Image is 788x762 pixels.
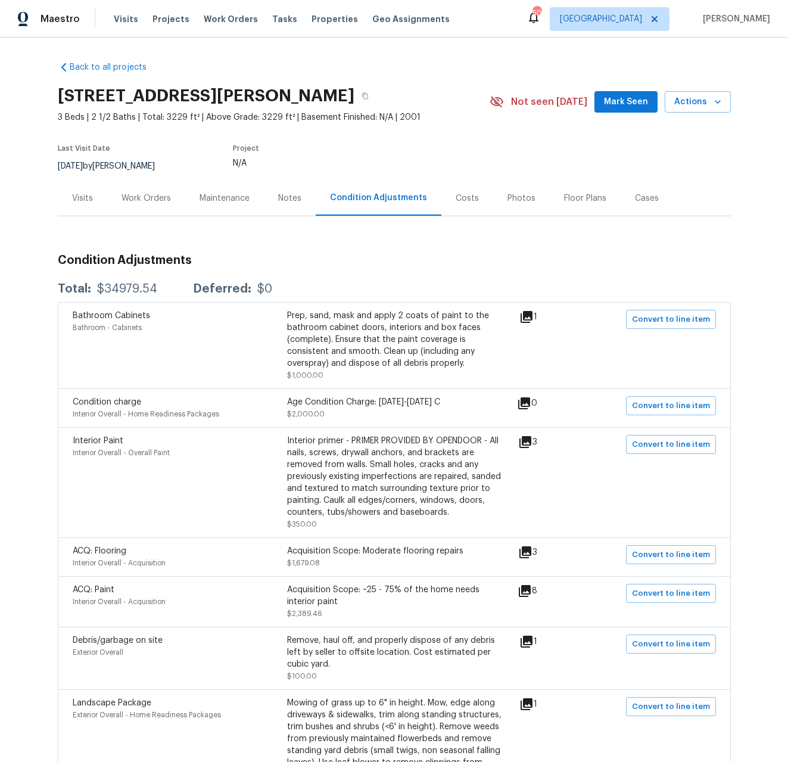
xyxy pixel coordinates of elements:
[97,283,157,295] div: $34979.54
[519,635,575,649] div: 1
[73,649,123,656] span: Exterior Overall
[193,283,251,295] div: Deferred:
[58,61,172,73] a: Back to all projects
[200,192,250,204] div: Maintenance
[519,697,575,711] div: 1
[518,545,575,559] div: 3
[287,635,502,670] div: Remove, haul off, and properly dispose of any debris left by seller to offsite location. Cost est...
[626,584,716,603] button: Convert to line item
[287,559,320,567] span: $1,679.08
[58,283,91,295] div: Total:
[73,312,150,320] span: Bathroom Cabinets
[287,410,325,418] span: $2,000.00
[312,13,358,25] span: Properties
[233,145,259,152] span: Project
[287,435,502,518] div: Interior primer - PRIMER PROVIDED BY OPENDOOR - All nails, screws, drywall anchors, and brackets ...
[58,111,490,123] span: 3 Beds | 2 1/2 Baths | Total: 3229 ft² | Above Grade: 3229 ft² | Basement Finished: N/A | 2001
[698,13,770,25] span: [PERSON_NAME]
[632,399,710,413] span: Convert to line item
[507,192,535,204] div: Photos
[58,159,169,173] div: by [PERSON_NAME]
[287,673,317,680] span: $100.00
[73,711,221,719] span: Exterior Overall - Home Readiness Packages
[73,410,219,418] span: Interior Overall - Home Readiness Packages
[674,95,721,110] span: Actions
[204,13,258,25] span: Work Orders
[564,192,606,204] div: Floor Plans
[122,192,171,204] div: Work Orders
[73,636,163,645] span: Debris/garbage on site
[560,13,642,25] span: [GEOGRAPHIC_DATA]
[626,396,716,415] button: Convert to line item
[287,521,317,528] span: $350.00
[73,449,170,456] span: Interior Overall - Overall Paint
[518,584,575,598] div: 8
[58,254,731,266] h3: Condition Adjustments
[73,586,114,594] span: ACQ: Paint
[287,372,323,379] span: $1,000.00
[372,13,450,25] span: Geo Assignments
[233,159,462,167] div: N/A
[287,396,502,408] div: Age Condition Charge: [DATE]-[DATE] C
[73,324,142,331] span: Bathroom - Cabinets
[632,587,710,601] span: Convert to line item
[287,610,322,617] span: $2,389.46
[41,13,80,25] span: Maestro
[632,438,710,452] span: Convert to line item
[532,7,541,19] div: 50
[287,545,502,557] div: Acquisition Scope: Moderate flooring repairs
[272,15,297,23] span: Tasks
[632,700,710,714] span: Convert to line item
[152,13,189,25] span: Projects
[519,310,575,324] div: 1
[626,697,716,716] button: Convert to line item
[73,598,166,605] span: Interior Overall - Acquisition
[73,559,166,567] span: Interior Overall - Acquisition
[58,162,83,170] span: [DATE]
[354,85,376,107] button: Copy Address
[114,13,138,25] span: Visits
[278,192,301,204] div: Notes
[287,310,502,369] div: Prep, sand, mask and apply 2 coats of paint to the bathroom cabinet doors, interiors and box face...
[287,584,502,608] div: Acquisition Scope: ~25 - 75% of the home needs interior paint
[456,192,479,204] div: Costs
[632,637,710,651] span: Convert to line item
[73,699,151,707] span: Landscape Package
[58,145,110,152] span: Last Visit Date
[518,435,575,449] div: 3
[511,96,587,108] span: Not seen [DATE]
[626,545,716,564] button: Convert to line item
[635,192,659,204] div: Cases
[517,396,575,410] div: 0
[73,437,123,445] span: Interior Paint
[632,548,710,562] span: Convert to line item
[626,635,716,654] button: Convert to line item
[626,310,716,329] button: Convert to line item
[330,192,427,204] div: Condition Adjustments
[58,90,354,102] h2: [STREET_ADDRESS][PERSON_NAME]
[594,91,658,113] button: Mark Seen
[604,95,648,110] span: Mark Seen
[73,398,141,406] span: Condition charge
[72,192,93,204] div: Visits
[257,283,272,295] div: $0
[665,91,731,113] button: Actions
[626,435,716,454] button: Convert to line item
[632,313,710,326] span: Convert to line item
[73,547,126,555] span: ACQ: Flooring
